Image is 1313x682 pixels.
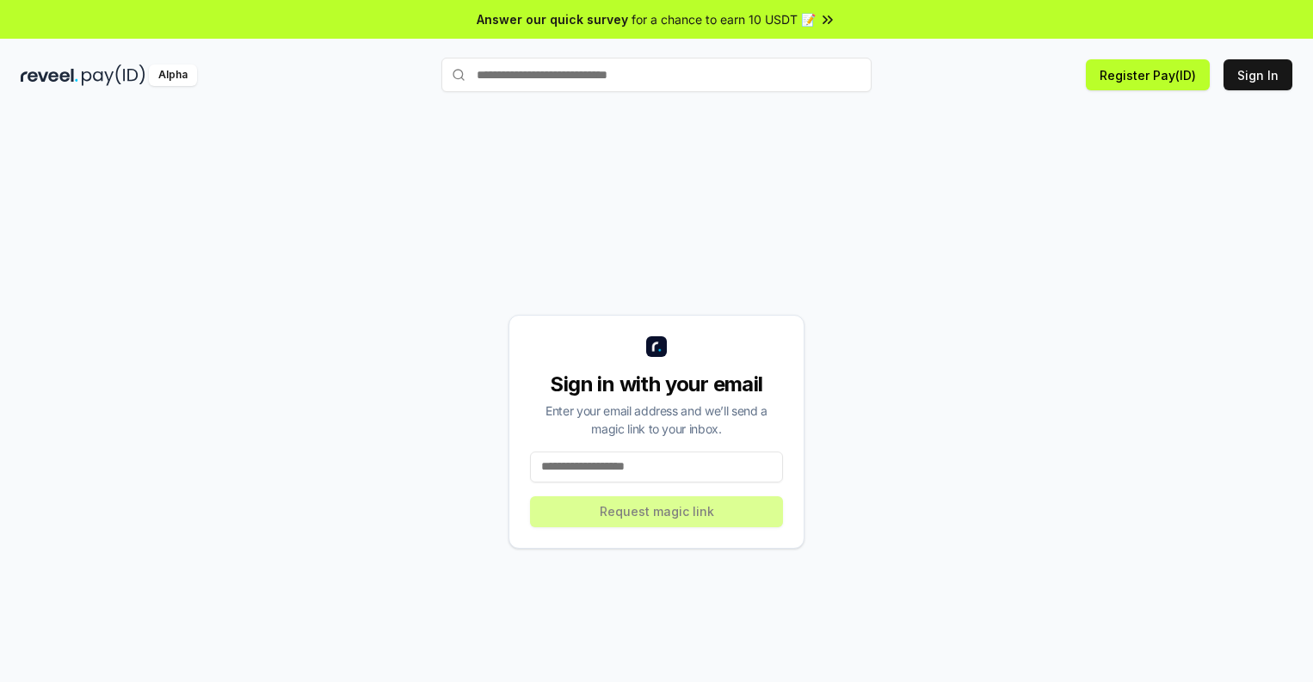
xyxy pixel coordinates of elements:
span: for a chance to earn 10 USDT 📝 [632,10,816,28]
button: Sign In [1224,59,1292,90]
img: reveel_dark [21,65,78,86]
img: logo_small [646,336,667,357]
div: Sign in with your email [530,371,783,398]
img: pay_id [82,65,145,86]
div: Alpha [149,65,197,86]
div: Enter your email address and we’ll send a magic link to your inbox. [530,402,783,438]
span: Answer our quick survey [477,10,628,28]
button: Register Pay(ID) [1086,59,1210,90]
